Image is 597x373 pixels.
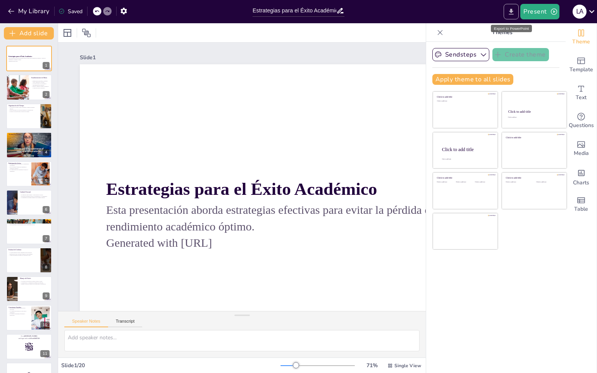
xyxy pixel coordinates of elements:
[9,166,29,169] p: Hacer preguntas fomenta un ambiente de aprendizaje dinámico.
[576,93,587,102] span: Text
[9,111,38,112] p: Priorizar las tareas facilita la gestión del tiempo.
[31,76,50,79] p: Establecimiento de Metas
[6,334,52,359] div: 11
[446,23,558,42] p: Themes
[573,4,587,19] button: l a
[506,177,561,179] div: Click to add title
[437,181,454,183] div: Click to add text
[9,60,50,62] p: Generated with [URL]
[475,181,492,183] div: Click to add text
[9,220,50,222] p: Uso de Recursos
[20,194,50,196] p: El equilibrio entre estudios y vida personal es crucial.
[4,27,54,40] button: Add slide
[9,163,29,166] p: La participación activa mejora la comprensión del material.
[572,38,590,46] span: Theme
[566,51,597,79] div: Add ready made slides
[6,132,52,158] div: 4
[456,181,473,183] div: Click to add text
[40,321,50,328] div: 10
[20,196,50,197] p: El descanso adecuado mejora la concentración y el rendimiento.
[363,362,381,369] div: 71 %
[6,46,52,71] div: 1
[437,177,492,179] div: Click to add title
[573,5,587,19] div: l a
[508,110,560,113] div: Click to add title
[97,173,568,304] p: Esta presentación aborda estrategias efectivas para evitar la pérdida de materias y lograr un ren...
[20,277,50,280] p: Manejo del Estrés
[6,103,52,129] div: 3
[61,362,280,369] div: Slide 1 / 20
[43,91,50,98] div: 2
[94,205,561,320] p: Generated with [URL]
[491,25,532,32] div: Export to PowerPoint
[9,252,38,253] p: La autoevaluación ayuda a identificar áreas de mejora.
[40,350,50,357] div: 11
[107,22,542,122] div: Slide 1
[6,276,52,302] div: 9
[9,253,38,255] p: Reflexionar sobre el progreso fomenta la autoconfianza.
[58,8,83,15] div: Saved
[6,161,52,187] div: 5
[9,107,38,109] p: Un horario de estudio ayuda a gestionar el tiempo de manera efectiva.
[506,181,530,183] div: Click to add text
[9,310,29,313] p: La comunicación abierta es clave para el aprendizaje.
[43,149,50,156] div: 4
[9,224,50,226] p: Las plataformas en línea brindan acceso a materiales diversos.
[9,313,29,316] p: Un sentido de pertenencia fomenta la motivación.
[9,223,50,224] p: Las bibliotecas son centros valiosos de información.
[506,136,561,139] div: Click to add title
[9,138,50,139] p: Los grupos de estudio fomentan la colaboración y el aprendizaje.
[43,292,50,299] div: 9
[9,306,29,308] p: Conexiones Sociales
[9,307,29,310] p: Las relaciones positivas ofrecen apoyo emocional.
[20,280,50,282] p: Las técnicas de relajación ayudan a reducir el estrés.
[20,284,50,285] p: Integrar el ejercicio regular en la rutina diaria es beneficioso.
[573,179,589,187] span: Charts
[31,80,50,83] p: Definir metas específicas y medibles ayuda a mantener el enfoque.
[9,222,50,223] p: Los tutores ofrecen apoyo personalizado.
[508,117,559,119] div: Click to add text
[566,23,597,51] div: Change the overall theme
[492,48,549,61] button: Create theme
[82,28,91,38] span: Position
[569,121,594,130] span: Questions
[442,146,492,152] div: Click to add title
[566,163,597,191] div: Add charts and graphs
[105,151,374,226] strong: Estrategias para el Éxito Académico
[9,337,50,340] p: and login with code
[43,177,50,184] div: 5
[432,48,489,61] button: Sendsteps
[9,135,50,137] p: Los mapas mentales mejoran la visualización de conceptos.
[9,109,38,111] p: Incluir descansos es vital para mantener la concentración.
[20,282,50,284] p: La meditación y la respiración profunda son efectivas.
[566,107,597,135] div: Get real-time input from your audience
[9,58,50,60] p: Esta presentación aborda estrategias efectivas para evitar la pérdida de materias y lograr un ren...
[9,248,38,251] p: Evaluación Continua
[9,254,38,256] p: Ajustar estrategias de estudio es clave para el éxito.
[6,305,52,330] div: 10
[569,65,593,74] span: Template
[394,363,421,369] span: Single View
[43,264,50,271] div: 8
[6,74,52,100] div: 2
[6,5,53,17] button: My Library
[6,248,52,273] div: 8
[31,86,50,88] p: Revisar y ajustar las metas es esencial a lo largo del proceso educativo.
[442,158,491,160] div: Click to add body
[566,79,597,107] div: Add text boxes
[43,120,50,127] div: 3
[43,235,50,242] div: 7
[6,190,52,215] div: 6
[20,197,50,199] p: La alimentación saludable impacta en el bienestar general.
[43,206,50,213] div: 6
[566,191,597,218] div: Add a table
[9,162,29,164] p: Participación Activa
[437,96,492,98] div: Click to add title
[432,74,513,85] button: Apply theme to all slides
[43,62,50,69] div: 1
[9,169,29,172] p: La colaboración con compañeros fortalece el aprendizaje.
[9,136,50,138] p: Resumir información ayuda a condensar el contenido clave.
[61,27,74,39] div: Layout
[574,149,589,158] span: Media
[9,335,50,337] p: Go to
